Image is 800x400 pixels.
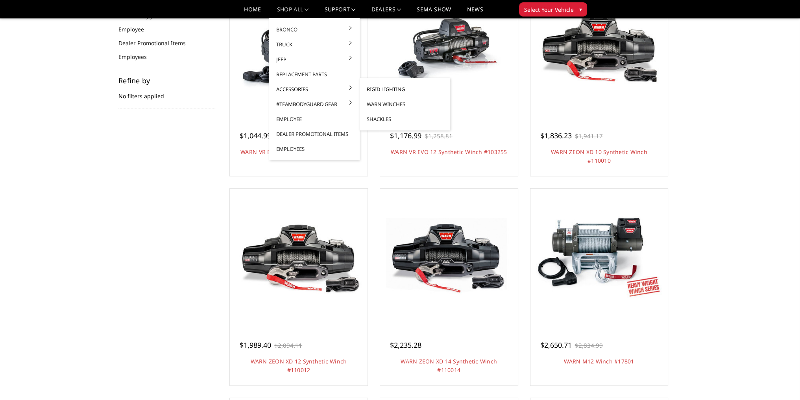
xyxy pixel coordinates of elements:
[382,191,516,324] a: WARN ZEON XD 14 Synthetic Winch #110014 WARN ZEON XD 14 Synthetic Winch #110014
[272,127,357,141] a: Dealer Promotional Items
[232,191,366,324] a: WARN ZEON XD 12 Synthetic Winch #110012 WARN ZEON XD 12 Synthetic Winch #110012
[564,358,634,365] a: WARN M12 Winch #17801
[363,82,447,97] a: Rigid Lighting
[325,7,356,18] a: Support
[363,112,447,127] a: Shackles
[536,216,662,299] img: WARN M12 Winch #17801
[251,358,347,374] a: WARN ZEON XD 12 Synthetic Winch #110012
[391,148,507,156] a: WARN VR EVO 12 Synthetic Winch #103255
[579,5,582,13] span: ▾
[386,6,512,89] img: WARN VR EVO 12 Synthetic Winch #103255
[575,341,603,349] span: $2,834.99
[272,67,357,82] a: Replacement Parts
[575,132,603,140] span: $1,941.17
[363,97,447,112] a: Warn Winches
[240,148,357,156] a: WARN VR EVO 10 Synthetic Winch #103253
[272,52,357,67] a: Jeep
[540,131,572,140] span: $1,836.23
[417,7,451,18] a: SEMA Show
[371,7,401,18] a: Dealers
[401,358,497,374] a: WARN ZEON XD 14 Synthetic Winch #110014
[390,131,421,140] span: $1,176.99
[272,82,357,97] a: Accessories
[118,39,196,47] a: Dealer Promotional Items
[519,2,587,17] button: Select Your Vehicle
[277,7,309,18] a: shop all
[467,7,483,18] a: News
[272,141,357,156] a: Employees
[118,77,216,108] div: No filters applied
[272,22,357,37] a: Bronco
[532,191,666,324] a: WARN M12 Winch #17801 WARN M12 Winch #17801
[236,3,362,92] img: WARN VR EVO 10 Synthetic Winch #103253
[240,340,271,350] span: $1,989.40
[551,148,647,164] a: WARN ZEON XD 10 Synthetic Winch #110010
[272,97,357,112] a: #TeamBodyguard Gear
[761,362,800,400] iframe: Chat Widget
[118,77,216,84] h5: Refine by
[390,340,421,350] span: $2,235.28
[272,112,357,127] a: Employee
[118,25,154,33] a: Employee
[540,340,572,350] span: $2,650.71
[118,53,157,61] a: Employees
[524,6,574,14] span: Select Your Vehicle
[240,131,271,140] span: $1,044.99
[425,132,453,140] span: $1,258.81
[274,341,302,349] span: $2,094.11
[244,7,261,18] a: Home
[272,37,357,52] a: Truck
